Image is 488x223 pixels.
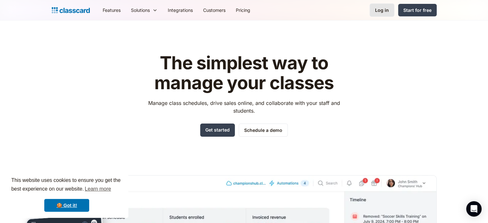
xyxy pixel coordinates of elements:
[466,201,482,217] div: Open Intercom Messenger
[44,199,89,212] a: dismiss cookie message
[84,184,112,194] a: learn more about cookies
[200,124,235,137] a: Get started
[163,3,198,17] a: Integrations
[370,4,394,17] a: Log in
[375,7,389,13] div: Log in
[11,176,122,194] span: This website uses cookies to ensure you get the best experience on our website.
[98,3,126,17] a: Features
[198,3,231,17] a: Customers
[131,7,150,13] div: Solutions
[231,3,255,17] a: Pricing
[5,170,128,218] div: cookieconsent
[142,99,346,115] p: Manage class schedules, drive sales online, and collaborate with your staff and students.
[398,4,437,16] a: Start for free
[126,3,163,17] div: Solutions
[239,124,288,137] a: Schedule a demo
[403,7,432,13] div: Start for free
[142,53,346,93] h1: The simplest way to manage your classes
[52,6,90,15] a: home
